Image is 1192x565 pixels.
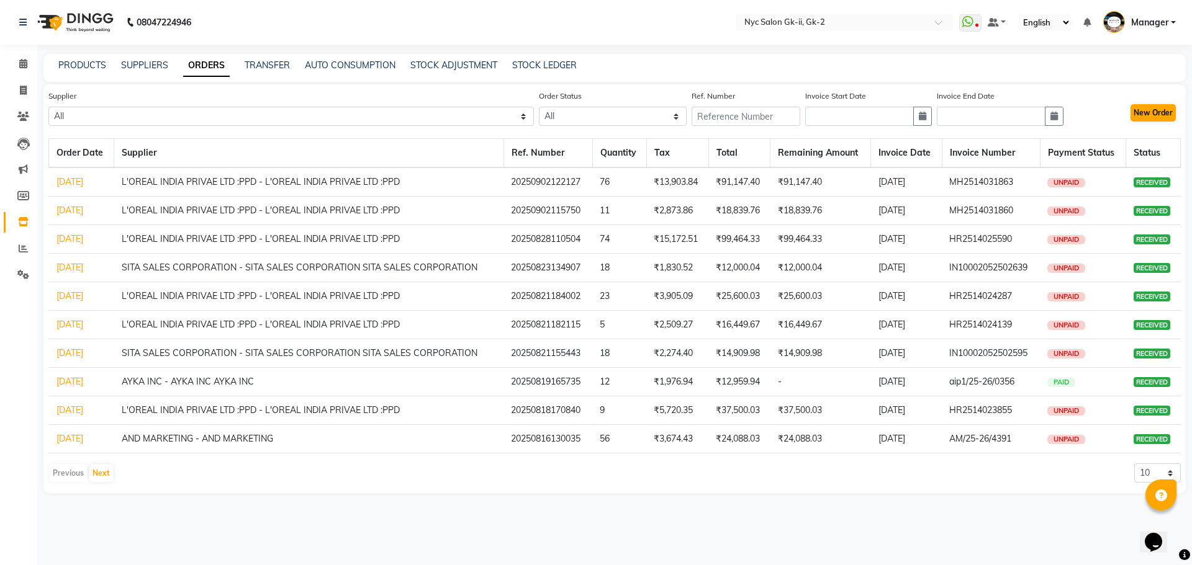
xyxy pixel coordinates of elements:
span: MH2514031860 [949,205,1013,216]
th: Supplier [114,139,504,168]
a: AUTO CONSUMPTION [305,60,395,71]
td: L'OREAL INDIA PRIVAE LTD :PPD - L'OREAL INDIA PRIVAE LTD :PPD [114,396,504,425]
a: [DATE] [56,433,83,444]
span: RECEIVED [1134,320,1170,330]
td: L'OREAL INDIA PRIVAE LTD :PPD - L'OREAL INDIA PRIVAE LTD :PPD [114,197,504,225]
td: SITA SALES CORPORATION - SITA SALES CORPORATION SITA SALES CORPORATION [114,254,504,282]
label: Order Status [539,91,582,102]
td: ₹37,500.03 [708,396,770,425]
span: RECEIVED [1134,177,1170,187]
td: ₹3,905.09 [646,282,708,311]
iframe: chat widget [1140,515,1180,553]
a: PRODUCTS [58,60,106,71]
a: TRANSFER [245,60,290,71]
td: 76 [592,167,646,197]
span: RECEIVED [1134,434,1170,444]
td: [DATE] [871,282,942,311]
td: ₹18,839.76 [708,197,770,225]
span: IN10002052502639 [949,262,1027,273]
td: ₹91,147.40 [708,167,770,197]
th: Order Date [49,139,114,168]
span: UNPAID [1047,349,1085,358]
td: 20250828110504 [503,225,592,254]
a: [DATE] [56,176,83,187]
td: ₹99,464.33 [708,225,770,254]
td: ₹25,600.03 [708,282,770,311]
th: Ref. Number [503,139,592,168]
span: aip1/25-26/0356 [949,376,1014,387]
span: RECEIVED [1134,291,1170,301]
span: RECEIVED [1134,349,1170,358]
td: [DATE] [871,396,942,425]
span: UNPAID [1047,178,1085,187]
label: Invoice Start Date [805,91,866,102]
th: Remaining Amount [770,139,871,168]
td: ₹12,959.94 [708,368,770,396]
td: [DATE] [871,167,942,197]
a: [DATE] [56,376,83,387]
td: 20250821155443 [503,339,592,368]
td: ₹18,839.76 [770,197,871,225]
a: STOCK LEDGER [512,60,577,71]
th: Invoice Number [942,139,1040,168]
span: UNPAID [1047,292,1085,301]
td: ₹24,088.03 [708,425,770,453]
td: [DATE] [871,254,942,282]
span: HR2514023855 [949,404,1012,416]
td: [DATE] [871,311,942,339]
td: 20250816130035 [503,425,592,453]
label: Invoice End Date [937,91,995,102]
td: ₹25,600.03 [770,282,871,311]
td: L'OREAL INDIA PRIVAE LTD :PPD - L'OREAL INDIA PRIVAE LTD :PPD [114,167,504,197]
span: UNPAID [1047,207,1085,216]
span: RECEIVED [1134,234,1170,244]
td: ₹2,274.40 [646,339,708,368]
td: ₹2,509.27 [646,311,708,339]
td: ₹37,500.03 [770,396,871,425]
td: 20250823134907 [503,254,592,282]
td: AND MARKETING - AND MARKETING [114,425,504,453]
td: L'OREAL INDIA PRIVAE LTD :PPD - L'OREAL INDIA PRIVAE LTD :PPD [114,282,504,311]
td: ₹14,909.98 [770,339,871,368]
span: IN10002052502595 [949,347,1027,358]
td: 20250821184002 [503,282,592,311]
span: HR2514024139 [949,319,1012,330]
span: RECEIVED [1134,377,1170,387]
span: UNPAID [1047,321,1085,330]
th: Quantity [592,139,646,168]
a: [DATE] [56,404,83,416]
a: [DATE] [56,205,83,216]
td: 20250902122127 [503,167,592,197]
a: [DATE] [56,262,83,273]
span: HR2514025590 [949,233,1012,244]
a: [DATE] [56,290,83,301]
td: 18 [592,254,646,282]
button: Next [89,465,113,482]
span: HR2514024287 [949,290,1012,301]
th: Status [1126,139,1181,168]
td: ₹12,000.04 [708,254,770,282]
span: UNPAID [1047,235,1085,244]
td: ₹24,088.03 [770,425,871,453]
a: STOCK ADJUSTMENT [410,60,497,71]
td: 23 [592,282,646,311]
td: ₹91,147.40 [770,167,871,197]
td: ₹1,976.94 [646,368,708,396]
span: RECEIVED [1134,206,1170,216]
td: - [770,368,871,396]
td: SITA SALES CORPORATION - SITA SALES CORPORATION SITA SALES CORPORATION [114,339,504,368]
button: New Order [1131,104,1176,122]
a: [DATE] [56,319,83,330]
td: 20250818170840 [503,396,592,425]
span: UNPAID [1047,264,1085,273]
td: L'OREAL INDIA PRIVAE LTD :PPD - L'OREAL INDIA PRIVAE LTD :PPD [114,225,504,254]
span: RECEIVED [1134,406,1170,416]
th: Tax [646,139,708,168]
td: 56 [592,425,646,453]
img: Manager [1103,11,1125,33]
td: 5 [592,311,646,339]
td: ₹13,903.84 [646,167,708,197]
td: L'OREAL INDIA PRIVAE LTD :PPD - L'OREAL INDIA PRIVAE LTD :PPD [114,311,504,339]
input: Reference Number [692,107,800,126]
td: 74 [592,225,646,254]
